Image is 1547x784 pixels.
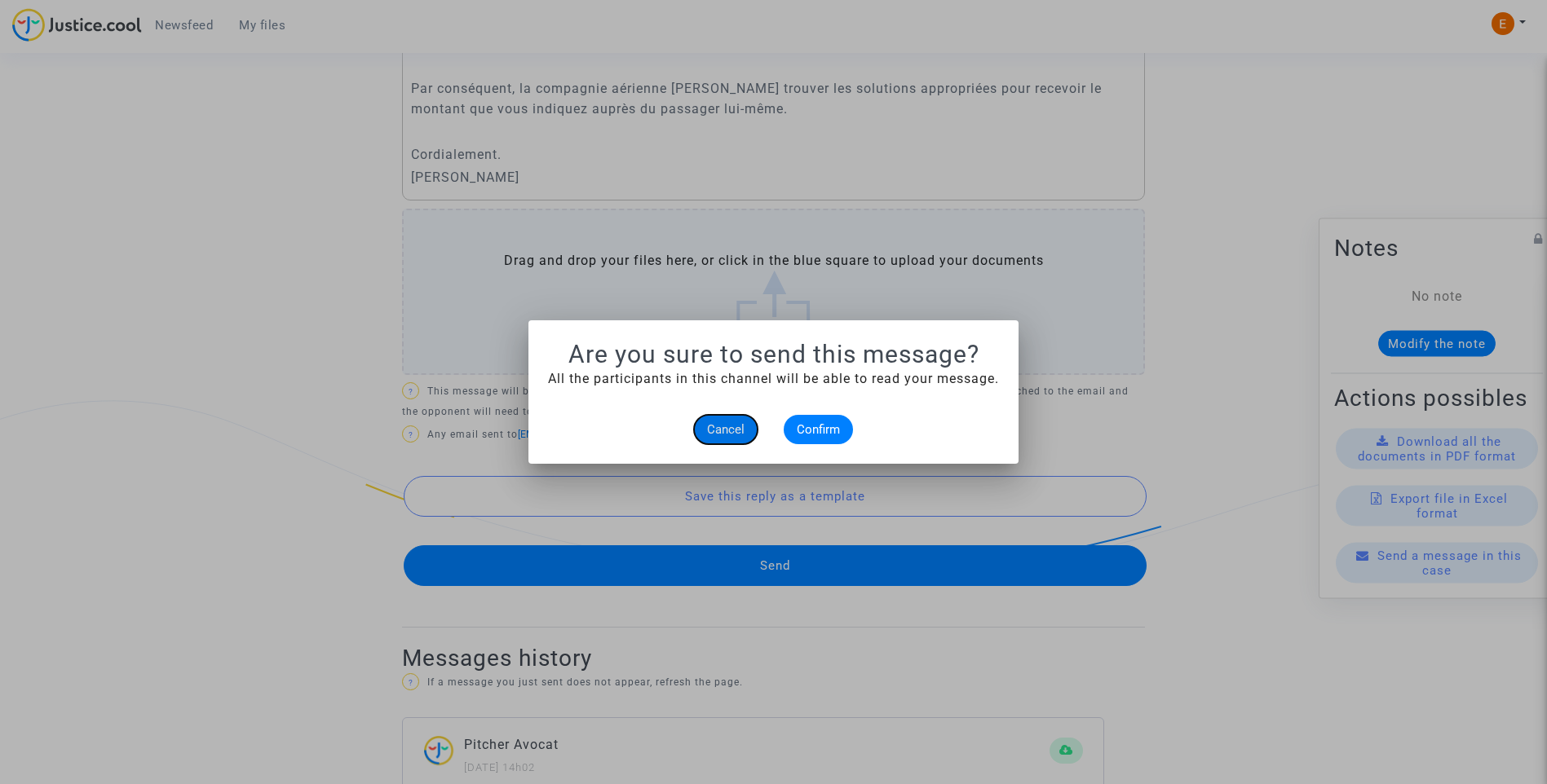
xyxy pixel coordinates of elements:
[694,415,758,444] button: Cancel
[548,340,999,369] h1: Are you sure to send this message?
[707,422,745,437] span: Cancel
[548,371,999,386] span: All the participants in this channel will be able to read your message.
[784,415,853,444] button: Confirm
[797,422,840,437] span: Confirm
